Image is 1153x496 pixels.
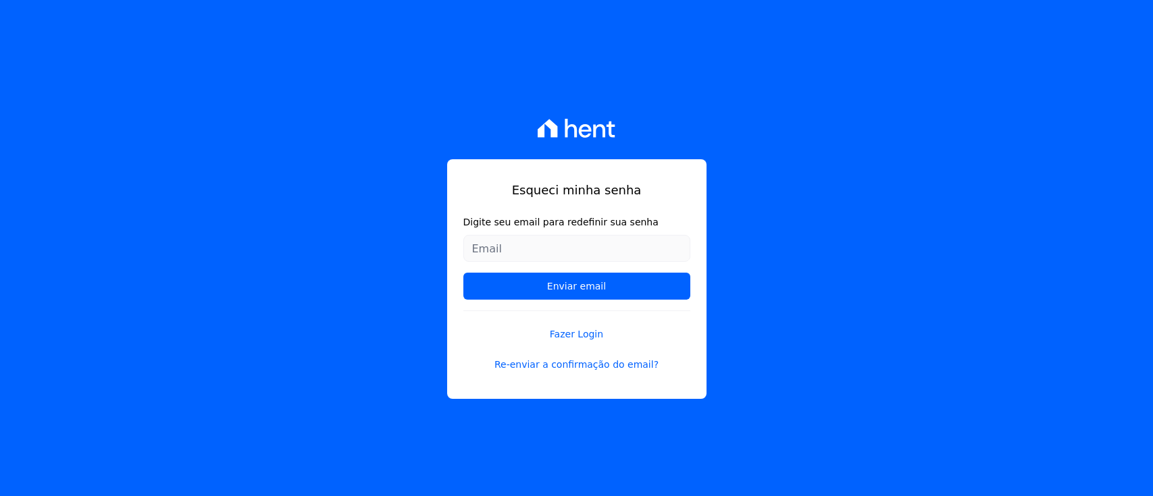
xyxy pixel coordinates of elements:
label: Digite seu email para redefinir sua senha [463,215,690,229]
h1: Esqueci minha senha [463,181,690,199]
input: Enviar email [463,273,690,300]
a: Re-enviar a confirmação do email? [463,358,690,372]
a: Fazer Login [463,310,690,341]
input: Email [463,235,690,262]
